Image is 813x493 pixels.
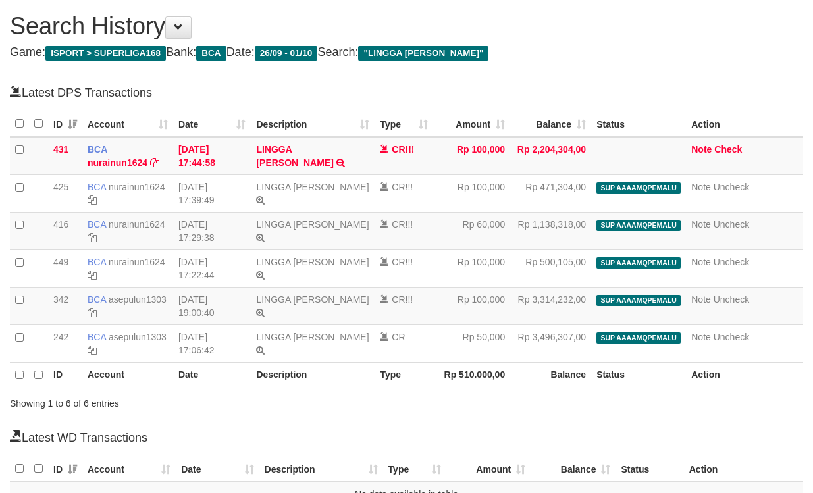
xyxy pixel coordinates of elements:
[375,250,433,288] td: !!!
[48,137,82,175] td: 431
[591,363,686,388] th: Status
[358,46,488,61] span: "LINGGA [PERSON_NAME]"
[510,288,591,325] td: Rp 3,314,232,00
[88,157,147,168] a: nurainun1624
[173,111,251,137] th: Date: activate to sort column ascending
[48,213,82,250] td: 416
[433,325,510,363] td: Rp 50,000
[510,213,591,250] td: Rp 1,138,318,00
[714,182,749,192] a: Uncheck
[433,213,510,250] td: Rp 60,000
[392,144,405,155] span: CR
[259,456,383,482] th: Description: activate to sort column ascending
[109,182,165,192] a: nurainun1624
[433,175,510,213] td: Rp 100,000
[256,144,333,168] a: LINGGA [PERSON_NAME]
[176,456,259,482] th: Date: activate to sort column ascending
[256,294,369,305] a: LINGGA [PERSON_NAME]
[256,219,369,230] a: LINGGA [PERSON_NAME]
[510,250,591,288] td: Rp 500,105,00
[531,456,616,482] th: Balance: activate to sort column ascending
[251,111,375,137] th: Description: activate to sort column ascending
[375,137,433,175] td: !!!
[173,250,251,288] td: [DATE] 17:22:44
[375,111,433,137] th: Type: activate to sort column ascending
[88,332,106,342] span: BCA
[510,325,591,363] td: Rp 3,496,307,00
[251,363,375,388] th: Description
[433,250,510,288] td: Rp 100,000
[88,144,107,155] span: BCA
[150,157,159,168] a: Copy nurainun1624 to clipboard
[88,219,106,230] span: BCA
[196,46,226,61] span: BCA
[691,182,711,192] a: Note
[510,111,591,137] th: Balance: activate to sort column ascending
[375,175,433,213] td: !!!
[392,182,405,192] span: CR
[82,363,173,388] th: Account
[109,332,167,342] a: asepulun1303
[714,332,749,342] a: Uncheck
[88,270,97,280] a: Copy nurainun1624 to clipboard
[375,363,433,388] th: Type
[109,294,167,305] a: asepulun1303
[714,219,749,230] a: Uncheck
[173,175,251,213] td: [DATE] 17:39:49
[691,219,711,230] a: Note
[173,137,251,175] td: [DATE] 17:44:58
[392,257,405,267] span: CR
[686,111,803,137] th: Action
[82,111,173,137] th: Account: activate to sort column ascending
[433,363,510,388] th: Rp 510.000,00
[173,325,251,363] td: [DATE] 17:06:42
[88,307,97,318] a: Copy asepulun1303 to clipboard
[173,213,251,250] td: [DATE] 17:29:38
[256,182,369,192] a: LINGGA [PERSON_NAME]
[591,111,686,137] th: Status
[48,325,82,363] td: 242
[596,257,681,269] span: SUP AAAAMQPEMALU
[10,430,803,445] h4: Latest WD Transactions
[510,363,591,388] th: Balance
[109,219,165,230] a: nurainun1624
[255,46,318,61] span: 26/09 - 01/10
[383,456,446,482] th: Type: activate to sort column ascending
[714,144,742,155] a: Check
[88,294,106,305] span: BCA
[88,345,97,355] a: Copy asepulun1303 to clipboard
[596,220,681,231] span: SUP AAAAMQPEMALU
[48,175,82,213] td: 425
[691,332,711,342] a: Note
[596,332,681,344] span: SUP AAAAMQPEMALU
[10,392,329,410] div: Showing 1 to 6 of 6 entries
[375,288,433,325] td: !!!
[88,232,97,243] a: Copy nurainun1624 to clipboard
[48,456,82,482] th: ID: activate to sort column ascending
[256,257,369,267] a: LINGGA [PERSON_NAME]
[686,363,803,388] th: Action
[10,13,803,39] h1: Search History
[446,456,531,482] th: Amount: activate to sort column ascending
[596,182,681,194] span: SUP AAAAMQPEMALU
[433,111,510,137] th: Amount: activate to sort column ascending
[433,288,510,325] td: Rp 100,000
[392,294,405,305] span: CR
[714,257,749,267] a: Uncheck
[173,288,251,325] td: [DATE] 19:00:40
[88,182,106,192] span: BCA
[691,144,712,155] a: Note
[10,46,803,59] h4: Game: Bank: Date: Search:
[48,288,82,325] td: 342
[173,363,251,388] th: Date
[616,456,683,482] th: Status
[109,257,165,267] a: nurainun1624
[48,363,82,388] th: ID
[691,257,711,267] a: Note
[691,294,711,305] a: Note
[82,456,176,482] th: Account: activate to sort column ascending
[392,219,405,230] span: CR
[684,456,803,482] th: Action
[88,195,97,205] a: Copy nurainun1624 to clipboard
[48,250,82,288] td: 449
